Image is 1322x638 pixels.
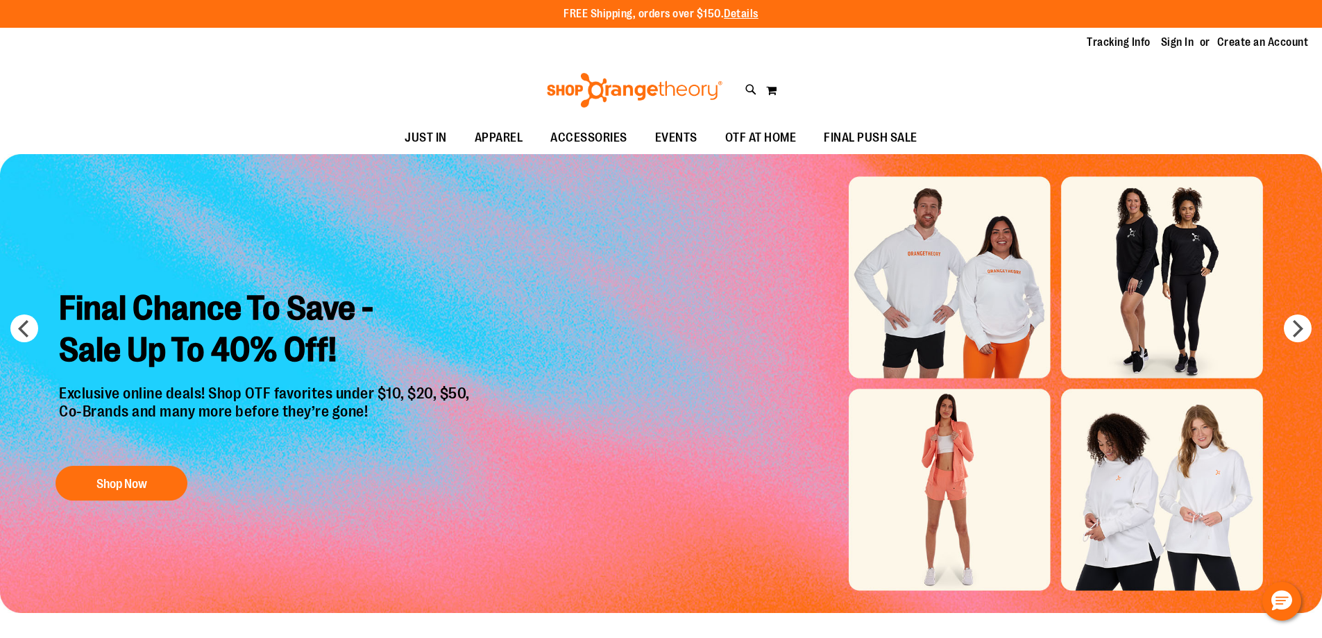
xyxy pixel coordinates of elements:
button: prev [10,314,38,342]
p: FREE Shipping, orders over $150. [563,6,759,22]
h2: Final Chance To Save - Sale Up To 40% Off! [49,277,484,385]
a: FINAL PUSH SALE [810,122,931,154]
img: Shop Orangetheory [545,73,724,108]
span: ACCESSORIES [550,122,627,153]
a: Sign In [1161,35,1194,50]
a: Tracking Info [1087,35,1151,50]
a: ACCESSORIES [536,122,641,154]
a: EVENTS [641,122,711,154]
a: Create an Account [1217,35,1309,50]
a: OTF AT HOME [711,122,811,154]
a: Final Chance To Save -Sale Up To 40% Off! Exclusive online deals! Shop OTF favorites under $10, $... [49,277,484,508]
button: Hello, have a question? Let’s chat. [1262,582,1301,621]
span: APPAREL [475,122,523,153]
span: JUST IN [405,122,447,153]
span: OTF AT HOME [725,122,797,153]
span: FINAL PUSH SALE [824,122,917,153]
a: JUST IN [391,122,461,154]
a: APPAREL [461,122,537,154]
button: next [1284,314,1312,342]
p: Exclusive online deals! Shop OTF favorites under $10, $20, $50, Co-Brands and many more before th... [49,385,484,453]
button: Shop Now [56,466,187,501]
a: Details [724,8,759,20]
span: EVENTS [655,122,697,153]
